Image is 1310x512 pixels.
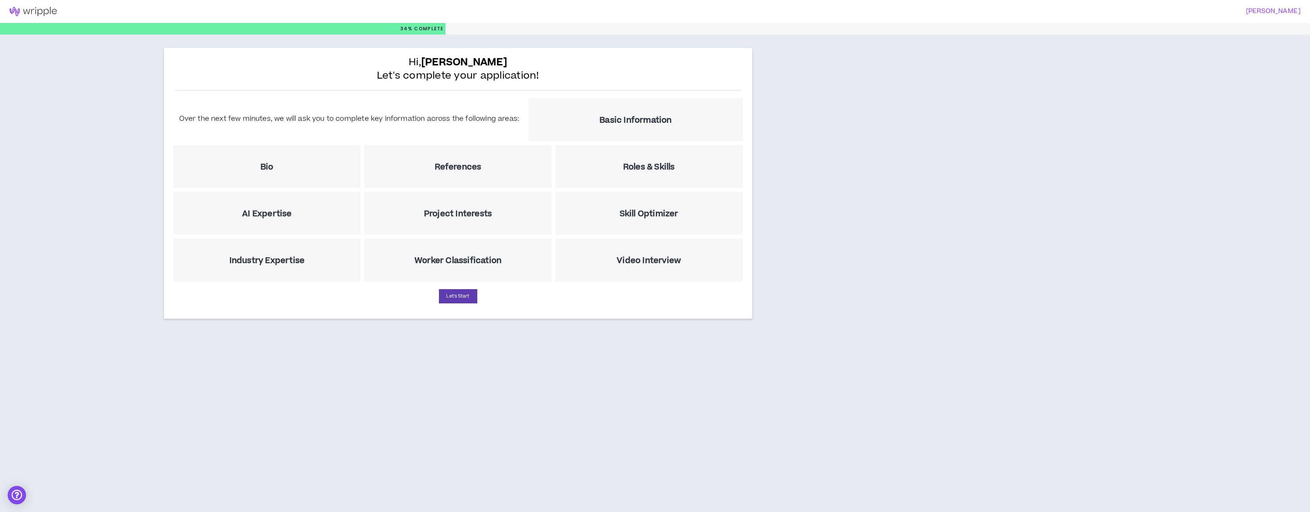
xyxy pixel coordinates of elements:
h5: References [435,162,481,172]
h5: Skill Optimizer [620,209,678,219]
span: Hi, [409,56,507,69]
h5: Project Interests [424,209,492,219]
h5: AI Expertise [242,209,291,219]
h5: Worker Classification [414,256,501,265]
h5: Roles & Skills [623,162,675,172]
button: Let's Start [439,289,477,303]
p: 34% [400,23,444,35]
h5: Over the next few minutes, we will ask you to complete key information across the following areas: [179,114,519,124]
div: Open Intercom Messenger [8,486,26,504]
h3: [PERSON_NAME] [650,8,1301,15]
span: Complete [413,25,444,32]
h5: Video Interview [617,256,681,265]
h5: Bio [260,162,273,172]
h5: Industry Expertise [229,256,305,265]
span: Let's complete your application! [377,69,539,82]
b: [PERSON_NAME] [421,55,507,69]
h5: Basic Information [599,115,671,125]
